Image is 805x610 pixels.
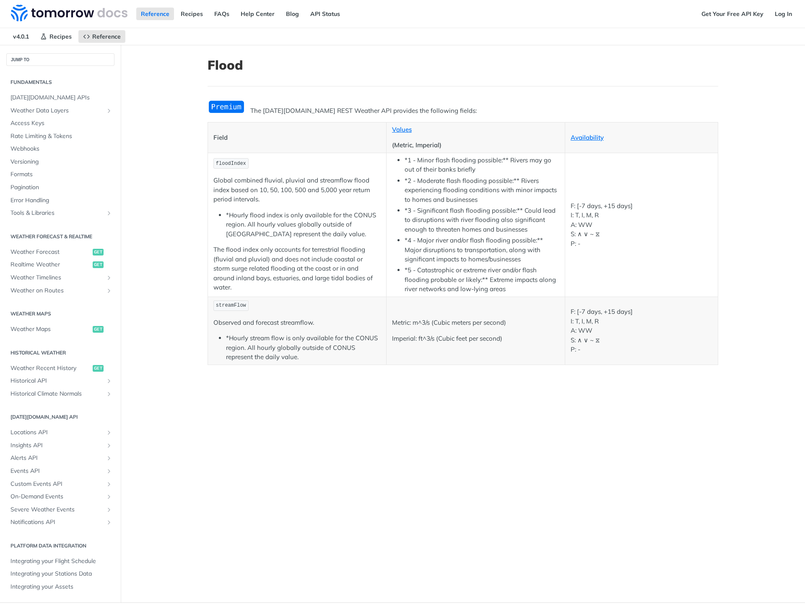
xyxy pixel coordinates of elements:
[10,248,91,256] span: Weather Forecast
[8,30,34,43] span: v4.0.1
[6,143,114,155] a: Webhooks
[10,196,112,205] span: Error Handling
[106,442,112,449] button: Show subpages for Insights API
[106,455,112,461] button: Show subpages for Alerts API
[10,518,104,527] span: Notifications API
[10,364,91,373] span: Weather Recent History
[36,30,76,43] a: Recipes
[226,211,381,239] li: *Hourly flood index is only available for the CONUS region. All hourly values globally outside of...
[208,57,718,73] h1: Flood
[11,5,127,21] img: Tomorrow.io Weather API Docs
[6,452,114,464] a: Alerts APIShow subpages for Alerts API
[6,78,114,86] h2: Fundamentals
[10,274,104,282] span: Weather Timelines
[697,8,768,20] a: Get Your Free API Key
[106,107,112,114] button: Show subpages for Weather Data Layers
[392,141,559,150] p: (Metric, Imperial)
[392,334,559,344] p: Imperial: ft^3/s (Cubic feet per second)
[6,207,114,219] a: Tools & LibrariesShow subpages for Tools & Libraries
[10,183,112,192] span: Pagination
[405,176,559,205] li: *2 - Moderate flash flooding possible:** Rivers experiencing flooding conditions with minor impac...
[213,245,381,292] p: The flood index only accounts for terrestrial flooding (fluvial and pluvial) and does not include...
[6,413,114,421] h2: [DATE][DOMAIN_NAME] API
[6,168,114,181] a: Formats
[10,170,112,179] span: Formats
[213,176,381,204] p: Global combined fluvial, pluvial and streamflow flood index based on 10, 50, 100, 500 and 5,000 y...
[6,284,114,297] a: Weather on RoutesShow subpages for Weather on Routes
[10,94,112,102] span: [DATE][DOMAIN_NAME] APIs
[392,318,559,328] p: Metric: m^3/s (Cubic meters per second)
[176,8,208,20] a: Recipes
[405,156,559,175] li: *1 - Minor flash flooding possible:** Rivers may go out of their banks briefly
[6,426,114,439] a: Locations APIShow subpages for Locations API
[106,519,112,526] button: Show subpages for Notifications API
[78,30,125,43] a: Reference
[6,258,114,271] a: Realtime Weatherget
[106,429,112,436] button: Show subpages for Locations API
[6,503,114,516] a: Severe Weather EventsShow subpages for Severe Weather Events
[6,439,114,452] a: Insights APIShow subpages for Insights API
[10,119,112,128] span: Access Keys
[10,325,91,334] span: Weather Maps
[10,158,112,166] span: Versioning
[213,158,249,169] code: floodIndex
[10,377,104,385] span: Historical API
[10,209,104,217] span: Tools & Libraries
[106,287,112,294] button: Show subpages for Weather on Routes
[10,428,104,437] span: Locations API
[10,506,104,514] span: Severe Weather Events
[10,390,104,398] span: Historical Climate Normals
[208,106,718,116] p: The [DATE][DOMAIN_NAME] REST Weather API provides the following fields:
[6,53,114,66] button: JUMP TO
[571,307,712,355] p: F: [-7 days, +15 days] I: T, I, M, R A: WW S: ∧ ∨ ~ ⧖ P: -
[10,454,104,462] span: Alerts API
[106,378,112,384] button: Show subpages for Historical API
[6,156,114,168] a: Versioning
[93,326,104,333] span: get
[226,334,381,362] li: *Hourly stream flow is only available for the CONUS region. All hourly globally outside of CONUS ...
[236,8,279,20] a: Help Center
[6,91,114,104] a: [DATE][DOMAIN_NAME] APIs
[6,568,114,580] a: Integrating your Stations Data
[10,107,104,115] span: Weather Data Layers
[6,375,114,387] a: Historical APIShow subpages for Historical API
[6,130,114,143] a: Rate Limiting & Tokens
[571,201,712,249] p: F: [-7 days, +15 days] I: T, I, M, R A: WW S: ∧ ∨ ~ ⧖ P: -
[10,570,112,578] span: Integrating your Stations Data
[213,133,381,143] p: Field
[93,365,104,372] span: get
[6,490,114,503] a: On-Demand EventsShow subpages for On-Demand Events
[93,249,104,255] span: get
[6,323,114,336] a: Weather Mapsget
[10,480,104,488] span: Custom Events API
[6,104,114,117] a: Weather Data LayersShow subpages for Weather Data Layers
[106,506,112,513] button: Show subpages for Severe Weather Events
[10,557,112,566] span: Integrating your Flight Schedule
[106,274,112,281] button: Show subpages for Weather Timelines
[6,542,114,550] h2: Platform DATA integration
[6,310,114,318] h2: Weather Maps
[405,266,559,294] li: *5 - Catastrophic or extreme river and/or flash flooding probable or likely:** Extreme impacts al...
[6,194,114,207] a: Error Handling
[6,181,114,194] a: Pagination
[106,481,112,487] button: Show subpages for Custom Events API
[10,493,104,501] span: On-Demand Events
[10,441,104,450] span: Insights API
[210,8,234,20] a: FAQs
[281,8,304,20] a: Blog
[213,318,381,328] p: Observed and forecast streamflow.
[6,555,114,568] a: Integrating your Flight Schedule
[6,271,114,284] a: Weather TimelinesShow subpages for Weather Timelines
[6,516,114,529] a: Notifications APIShow subpages for Notifications API
[10,467,104,475] span: Events API
[106,391,112,397] button: Show subpages for Historical Climate Normals
[92,33,121,40] span: Reference
[10,261,91,269] span: Realtime Weather
[213,300,249,311] code: streamFlow
[405,236,559,264] li: *4 - Major river and/or flash flooding possible:** Major disruptions to transportation, along wit...
[6,362,114,375] a: Weather Recent Historyget
[6,246,114,258] a: Weather Forecastget
[106,493,112,500] button: Show subpages for On-Demand Events
[93,261,104,268] span: get
[6,465,114,477] a: Events APIShow subpages for Events API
